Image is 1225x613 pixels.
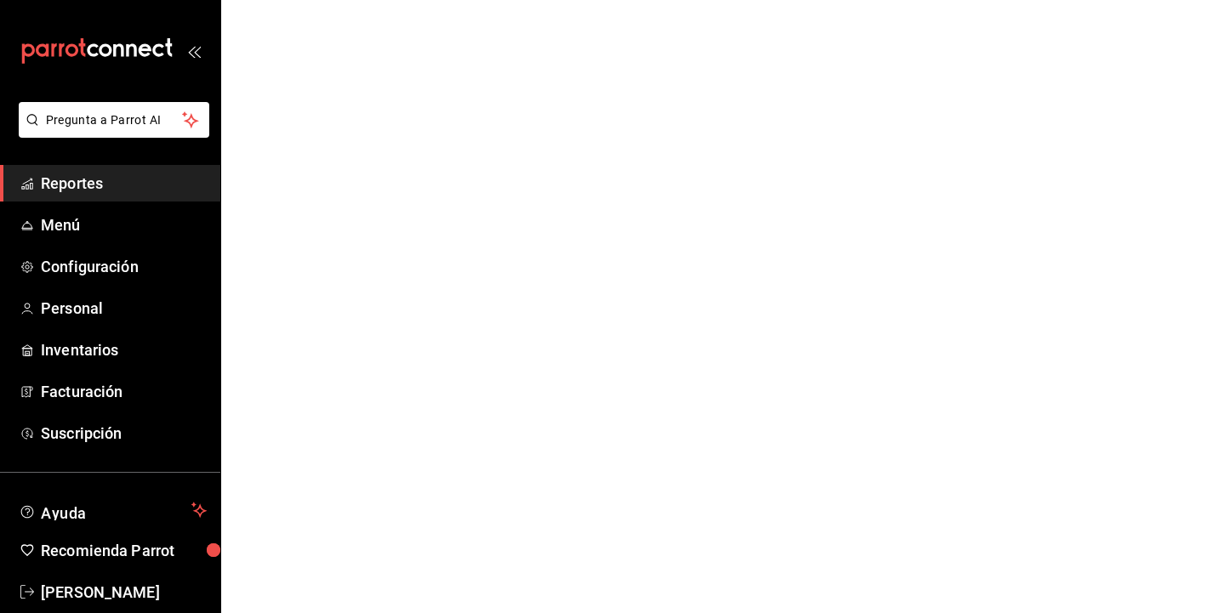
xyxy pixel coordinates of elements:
span: Pregunta a Parrot AI [46,111,183,129]
span: Recomienda Parrot [41,539,207,562]
span: Personal [41,297,207,320]
span: Ayuda [41,500,185,520]
span: Reportes [41,172,207,195]
a: Pregunta a Parrot AI [12,123,209,141]
span: Configuración [41,255,207,278]
button: Pregunta a Parrot AI [19,102,209,138]
button: open_drawer_menu [187,44,201,58]
span: Suscripción [41,422,207,445]
span: Facturación [41,380,207,403]
span: [PERSON_NAME] [41,581,207,604]
span: Inventarios [41,338,207,361]
span: Menú [41,213,207,236]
